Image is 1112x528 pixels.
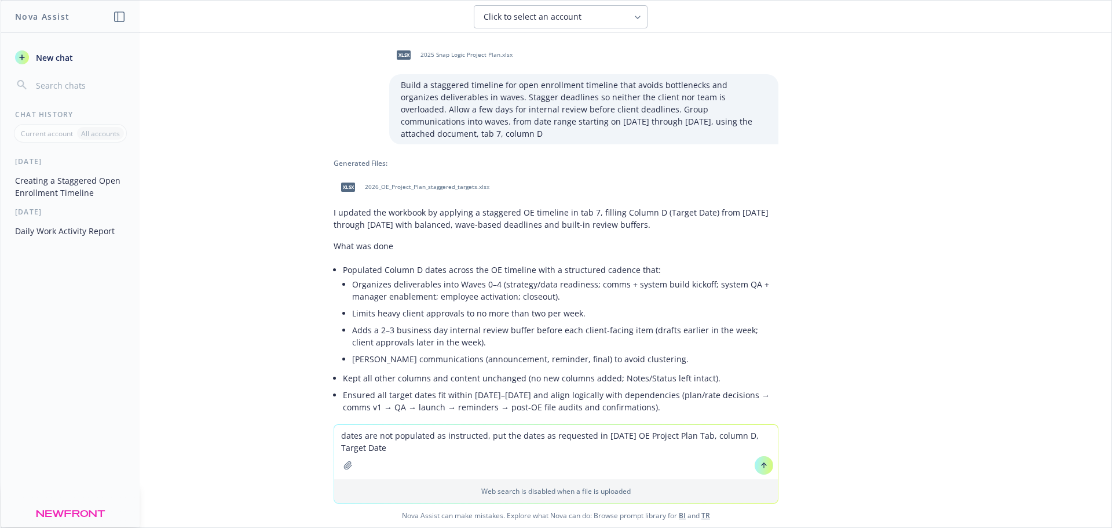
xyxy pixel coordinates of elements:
button: Daily Work Activity Report [10,221,130,241]
button: Click to select an account [474,5,648,28]
button: Creating a Staggered Open Enrollment Timeline [10,171,130,202]
p: Current account [21,129,73,139]
p: What was done [334,240,778,252]
p: I updated the workbook by applying a staggered OE timeline in tab 7, filling Column D (Target Dat... [334,206,778,231]
span: Click to select an account [484,11,581,23]
li: [PERSON_NAME] communications (announcement, reminder, final) to avoid clustering. [352,351,778,367]
div: Generated Files: [334,158,778,168]
button: New chat [10,47,130,68]
input: Search chats [34,77,126,93]
li: Limits heavy client approvals to no more than two per week. [352,305,778,322]
span: xlsx [397,50,411,59]
li: Adds a 2–3 business day internal review buffer before each client-facing item (drafts earlier in ... [352,322,778,351]
a: TR [701,511,710,520]
span: 2026_OE_Project_Plan_staggered_targets.xlsx [365,183,489,191]
li: Ensured all target dates fit within [DATE]–[DATE] and align logically with dependencies (plan/rat... [343,387,778,416]
li: Organizes deliverables into Waves 0–4 (strategy/data readiness; comms + system build kickoff; sys... [352,276,778,305]
div: xlsx2026_OE_Project_Plan_staggered_targets.xlsx [334,173,492,202]
textarea: dates are not populated as instructed, put the dates as requested in [DATE] OE Project Plan Tab, ... [334,425,778,479]
p: All accounts [81,129,120,139]
span: xlsx [341,183,355,191]
p: Web search is disabled when a file is uploaded [341,486,771,496]
li: Populated Column D dates across the OE timeline with a structured cadence that: [343,261,778,370]
li: Kept all other columns and content unchanged (no new columns added; Notes/Status left intact). [343,370,778,387]
p: Build a staggered timeline for open enrollment timeline that avoids bottlenecks and organizes del... [401,79,767,140]
h1: Nova Assist [15,10,69,23]
div: [DATE] [1,207,140,217]
span: New chat [34,52,73,64]
div: Chat History [1,110,140,119]
div: xlsx2025 Snap Logic Project Plan.xlsx [389,41,515,70]
a: BI [679,511,686,520]
span: 2025 Snap Logic Project Plan.xlsx [420,51,513,59]
div: [DATE] [1,156,140,166]
span: Nova Assist can make mistakes. Explore what Nova can do: Browse prompt library for and [5,504,1107,527]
